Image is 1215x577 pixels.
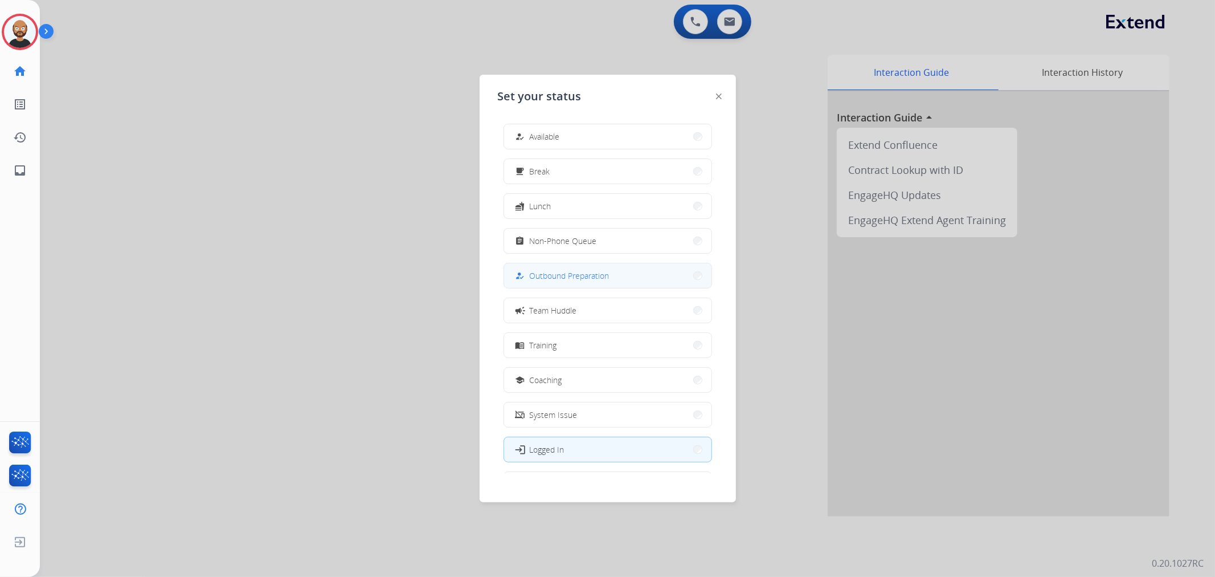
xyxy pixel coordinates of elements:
mat-icon: assignment [515,236,525,246]
mat-icon: how_to_reg [515,132,525,141]
button: Non-Phone Queue [504,229,711,253]
span: Coaching [530,374,562,386]
span: Logged In [530,444,564,456]
mat-icon: inbox [13,164,27,177]
mat-icon: fastfood [515,201,525,211]
mat-icon: menu_book [515,340,525,350]
button: Offline [504,472,711,497]
mat-icon: school [515,375,525,385]
button: System Issue [504,403,711,427]
span: Team Huddle [530,304,577,316]
img: close-button [716,94,722,99]
span: Training [530,339,557,351]
p: 0.20.1027RC [1152,556,1204,570]
span: System Issue [530,409,578,421]
span: Lunch [530,200,551,212]
button: Break [504,159,711,184]
span: Break [530,165,550,177]
img: avatar [4,16,36,48]
button: Lunch [504,194,711,218]
mat-icon: campaign [514,304,525,316]
button: Coaching [504,368,711,392]
span: Outbound Preparation [530,270,609,282]
button: Available [504,124,711,149]
mat-icon: how_to_reg [515,271,525,281]
mat-icon: login [514,444,525,455]
mat-icon: free_breakfast [515,166,525,176]
mat-icon: list_alt [13,97,27,111]
button: Outbound Preparation [504,263,711,288]
button: Training [504,333,711,357]
span: Set your status [498,88,582,104]
button: Team Huddle [504,298,711,323]
mat-icon: phonelink_off [515,410,525,420]
span: Non-Phone Queue [530,235,597,247]
mat-icon: home [13,64,27,78]
button: Logged In [504,437,711,462]
span: Available [530,131,560,143]
mat-icon: history [13,131,27,144]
